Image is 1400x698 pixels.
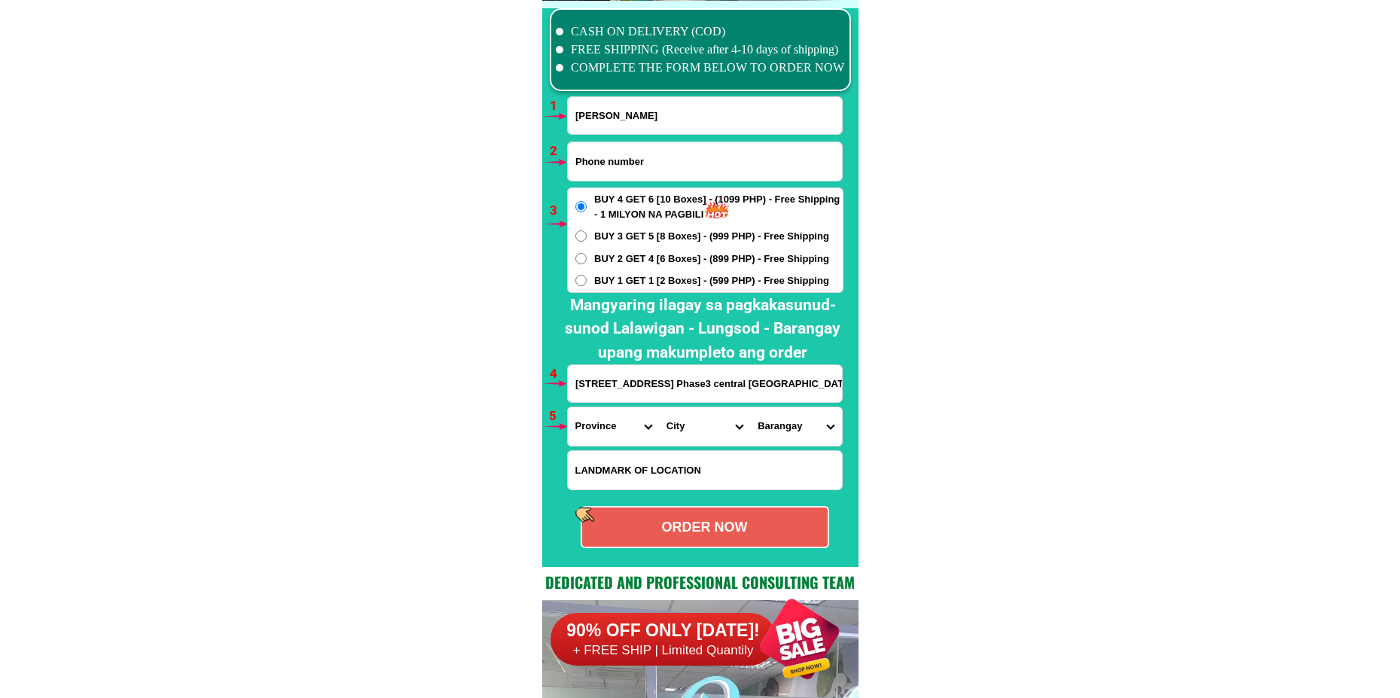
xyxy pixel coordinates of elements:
input: BUY 2 GET 4 [6 Boxes] - (899 PHP) - Free Shipping [575,253,587,264]
h6: 1 [550,96,567,116]
li: COMPLETE THE FORM BELOW TO ORDER NOW [556,59,845,77]
div: ORDER NOW [582,517,828,538]
span: BUY 4 GET 6 [10 Boxes] - (1099 PHP) - Free Shipping - 1 MILYON NA PAGBILI [594,192,843,221]
input: BUY 3 GET 5 [8 Boxes] - (999 PHP) - Free Shipping [575,230,587,242]
input: Input phone_number [568,142,842,181]
h2: Mangyaring ilagay sa pagkakasunud-sunod Lalawigan - Lungsod - Barangay upang makumpleto ang order [554,294,851,365]
h6: 90% OFF ONLY [DATE]! [551,620,776,642]
li: CASH ON DELIVERY (COD) [556,23,845,41]
input: Input address [568,365,842,402]
h2: Dedicated and professional consulting team [542,571,859,593]
input: Input LANDMARKOFLOCATION [568,451,842,489]
span: BUY 3 GET 5 [8 Boxes] - (999 PHP) - Free Shipping [594,229,829,244]
h6: + FREE SHIP | Limited Quantily [551,642,776,659]
li: FREE SHIPPING (Receive after 4-10 days of shipping) [556,41,845,59]
input: Input full_name [568,97,842,134]
h6: 5 [549,407,566,426]
span: BUY 2 GET 4 [6 Boxes] - (899 PHP) - Free Shipping [594,251,829,267]
select: Select district [659,407,750,446]
select: Select commune [750,407,841,446]
span: BUY 1 GET 1 [2 Boxes] - (599 PHP) - Free Shipping [594,273,829,288]
input: BUY 1 GET 1 [2 Boxes] - (599 PHP) - Free Shipping [575,275,587,286]
h6: 2 [550,142,567,161]
select: Select province [568,407,659,446]
h6: 3 [550,201,567,221]
h6: 4 [550,364,567,384]
input: BUY 4 GET 6 [10 Boxes] - (1099 PHP) - Free Shipping - 1 MILYON NA PAGBILI [575,201,587,212]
